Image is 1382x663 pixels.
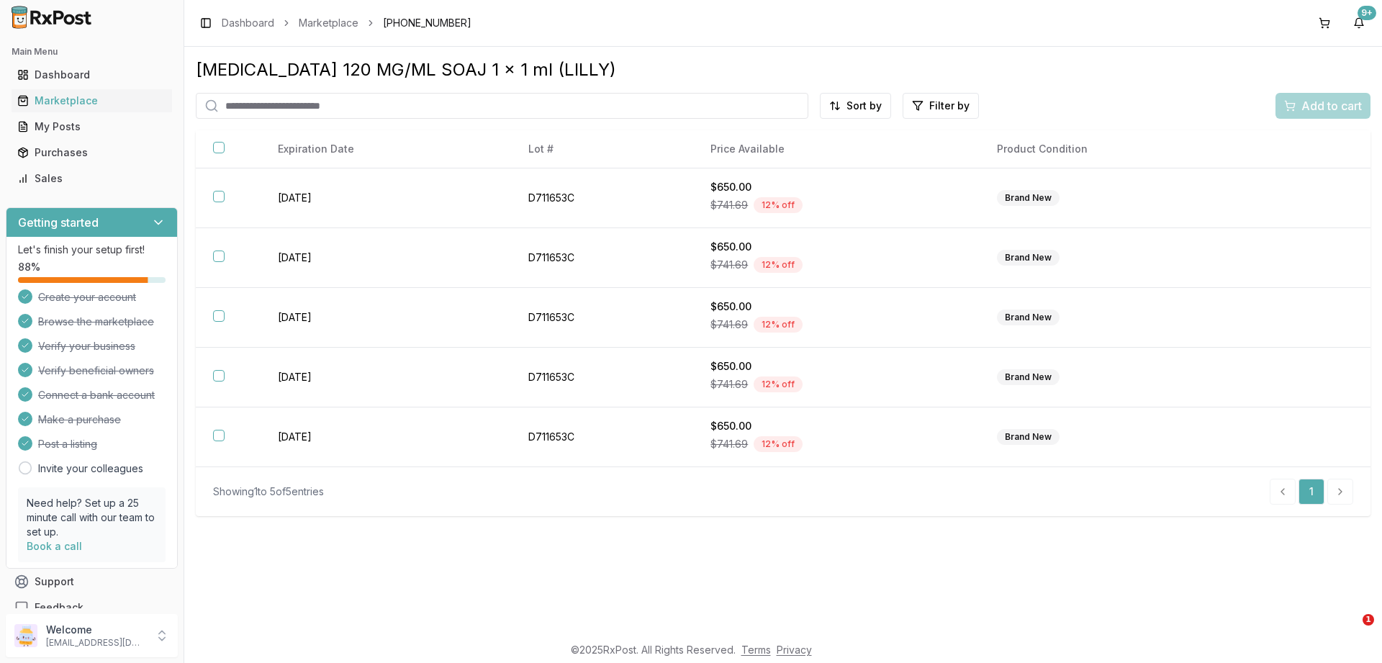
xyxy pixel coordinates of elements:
[35,600,83,615] span: Feedback
[12,62,172,88] a: Dashboard
[38,437,97,451] span: Post a listing
[846,99,882,113] span: Sort by
[38,315,154,329] span: Browse the marketplace
[222,16,274,30] a: Dashboard
[511,228,693,288] td: D711653C
[17,68,166,82] div: Dashboard
[27,540,82,552] a: Book a call
[261,228,511,288] td: [DATE]
[6,141,178,164] button: Purchases
[511,288,693,348] td: D711653C
[754,436,803,452] div: 12 % off
[997,429,1060,445] div: Brand New
[38,388,155,402] span: Connect a bank account
[383,16,471,30] span: [PHONE_NUMBER]
[38,290,136,305] span: Create your account
[261,407,511,467] td: [DATE]
[710,180,962,194] div: $650.00
[6,115,178,138] button: My Posts
[997,369,1060,385] div: Brand New
[777,644,812,656] a: Privacy
[6,63,178,86] button: Dashboard
[754,197,803,213] div: 12 % off
[710,377,748,392] span: $741.69
[1299,479,1324,505] a: 1
[1347,12,1370,35] button: 9+
[710,359,962,374] div: $650.00
[213,484,324,499] div: Showing 1 to 5 of 5 entries
[38,461,143,476] a: Invite your colleagues
[17,171,166,186] div: Sales
[17,145,166,160] div: Purchases
[997,250,1060,266] div: Brand New
[299,16,358,30] a: Marketplace
[18,214,99,231] h3: Getting started
[1358,6,1376,20] div: 9+
[222,16,471,30] nav: breadcrumb
[6,89,178,112] button: Marketplace
[1270,479,1353,505] nav: pagination
[820,93,891,119] button: Sort by
[261,168,511,228] td: [DATE]
[17,119,166,134] div: My Posts
[710,437,748,451] span: $741.69
[511,407,693,467] td: D711653C
[693,130,980,168] th: Price Available
[710,240,962,254] div: $650.00
[38,412,121,427] span: Make a purchase
[1333,614,1368,649] iframe: Intercom live chat
[710,258,748,272] span: $741.69
[754,257,803,273] div: 12 % off
[261,288,511,348] td: [DATE]
[903,93,979,119] button: Filter by
[511,130,693,168] th: Lot #
[12,46,172,58] h2: Main Menu
[14,624,37,647] img: User avatar
[710,198,748,212] span: $741.69
[6,6,98,29] img: RxPost Logo
[754,317,803,333] div: 12 % off
[12,166,172,191] a: Sales
[980,130,1263,168] th: Product Condition
[997,190,1060,206] div: Brand New
[12,114,172,140] a: My Posts
[741,644,771,656] a: Terms
[710,317,748,332] span: $741.69
[18,260,40,274] span: 88 %
[38,364,154,378] span: Verify beneficial owners
[38,339,135,353] span: Verify your business
[12,140,172,166] a: Purchases
[710,299,962,314] div: $650.00
[1363,614,1374,626] span: 1
[6,167,178,190] button: Sales
[27,496,157,539] p: Need help? Set up a 25 minute call with our team to set up.
[261,348,511,407] td: [DATE]
[511,348,693,407] td: D711653C
[12,88,172,114] a: Marketplace
[6,595,178,621] button: Feedback
[196,58,1370,81] div: [MEDICAL_DATA] 120 MG/ML SOAJ 1 x 1 ml (LILLY)
[261,130,511,168] th: Expiration Date
[17,94,166,108] div: Marketplace
[511,168,693,228] td: D711653C
[710,419,962,433] div: $650.00
[6,569,178,595] button: Support
[754,376,803,392] div: 12 % off
[18,243,166,257] p: Let's finish your setup first!
[929,99,970,113] span: Filter by
[46,623,146,637] p: Welcome
[997,310,1060,325] div: Brand New
[46,637,146,649] p: [EMAIL_ADDRESS][DOMAIN_NAME]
